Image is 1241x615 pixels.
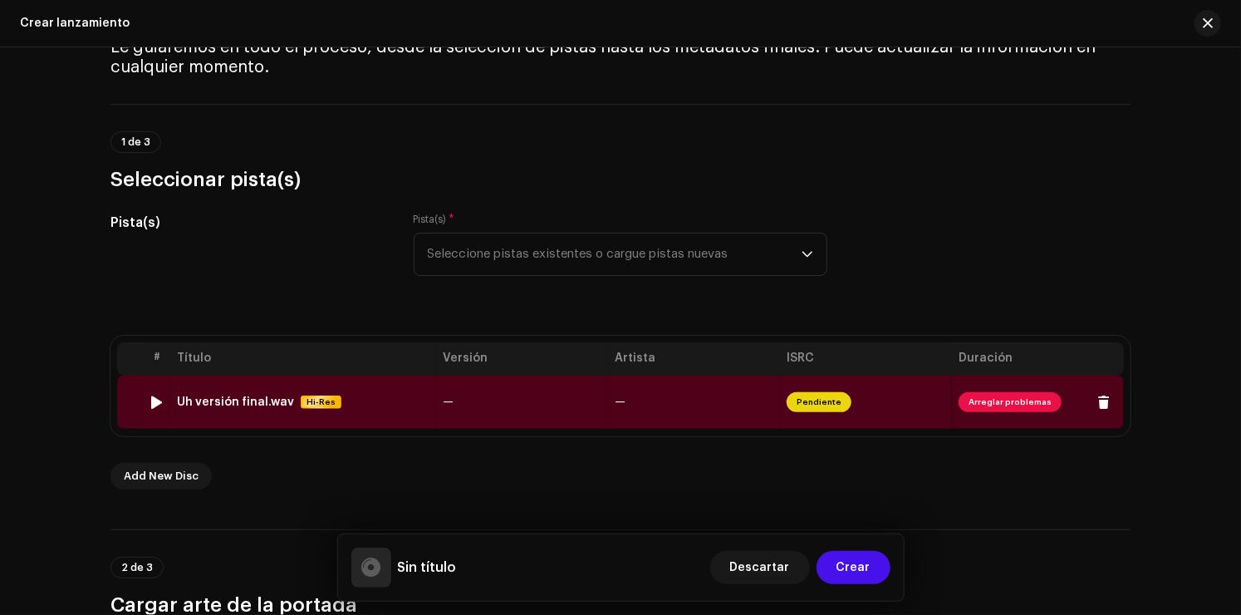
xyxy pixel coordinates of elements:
h5: Sin título [398,558,457,578]
div: Uh versión final.wav [177,396,294,409]
th: Título [170,342,436,376]
span: Descartar [730,551,790,584]
span: Seleccione pistas existentes o cargue pistas nuevas [428,234,802,275]
th: Artista [608,342,780,376]
span: — [615,396,625,408]
th: Versión [436,342,608,376]
span: Pendiente [787,392,851,412]
h3: Seleccionar pista(s) [110,166,1131,193]
div: dropdown trigger [802,234,813,275]
h4: Le guiaremos en todo el proceso, desde la selección de pistas hasta los metadatos finales. Puede ... [110,37,1131,77]
button: Crear [817,551,890,584]
label: Pista(s) [414,213,455,226]
span: Arreglar problemas [959,392,1062,412]
th: Duración [952,342,1124,376]
button: Descartar [710,551,810,584]
th: ISRC [780,342,952,376]
span: — [443,396,454,408]
h5: Pista(s) [110,213,387,233]
span: Hi-Res [302,396,340,409]
span: Crear [836,551,871,584]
